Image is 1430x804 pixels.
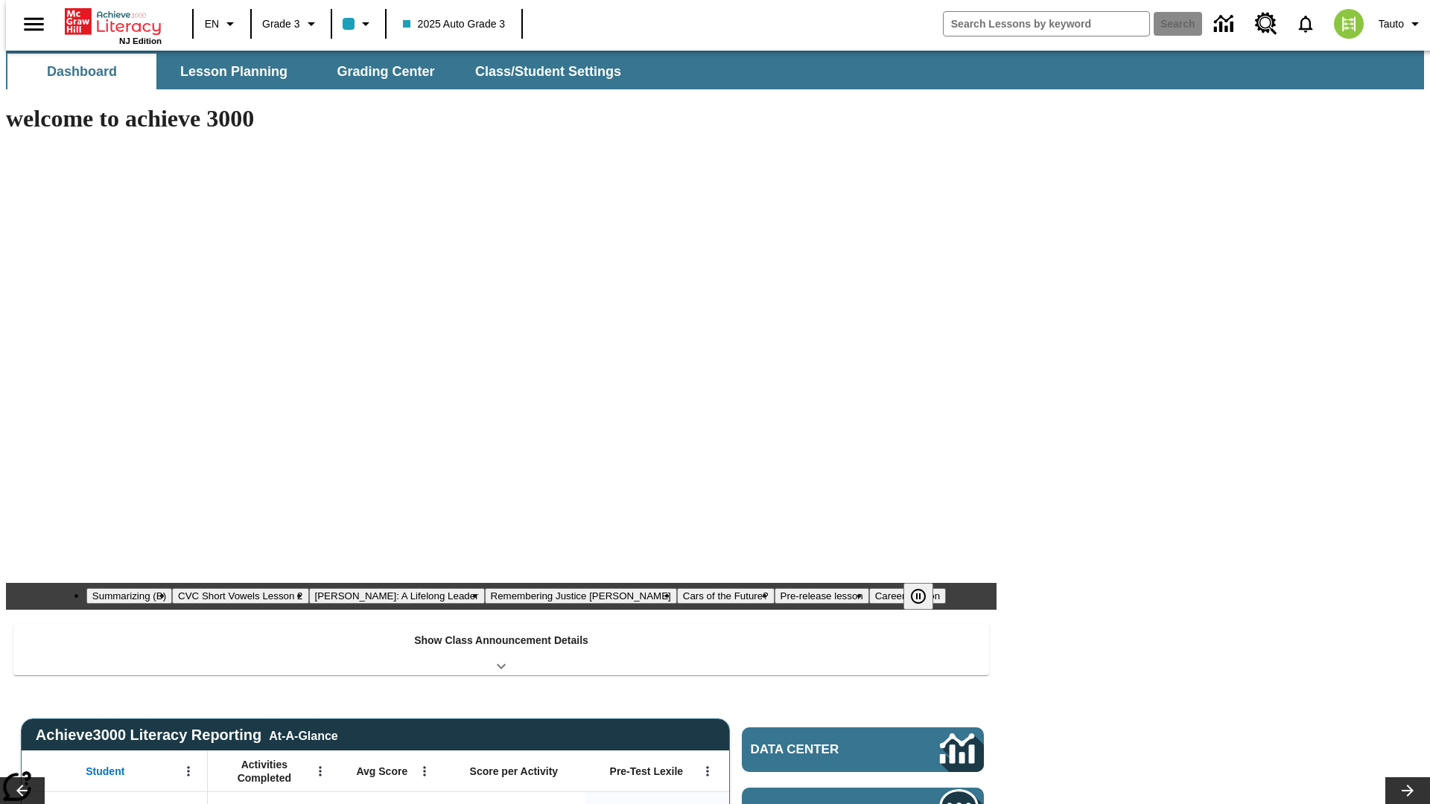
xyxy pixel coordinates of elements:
[751,742,890,757] span: Data Center
[309,588,485,604] button: Slide 3 Dianne Feinstein: A Lifelong Leader
[610,765,684,778] span: Pre-Test Lexile
[7,54,156,89] button: Dashboard
[696,760,719,782] button: Open Menu
[944,12,1149,36] input: search field
[198,10,246,37] button: Language: EN, Select a language
[159,54,308,89] button: Lesson Planning
[903,583,933,610] button: Pause
[485,588,677,604] button: Slide 4 Remembering Justice O'Connor
[414,633,588,648] p: Show Class Announcement Details
[262,16,300,32] span: Grade 3
[311,54,460,89] button: Grading Center
[256,10,326,37] button: Grade: Grade 3, Select a grade
[463,54,633,89] button: Class/Student Settings
[36,727,338,744] span: Achieve3000 Literacy Reporting
[86,588,172,604] button: Slide 1 Summarizing (B)
[47,63,117,80] span: Dashboard
[65,5,162,45] div: Home
[1385,777,1430,804] button: Lesson carousel, Next
[86,765,124,778] span: Student
[903,583,948,610] div: Pause
[215,758,314,785] span: Activities Completed
[172,588,308,604] button: Slide 2 CVC Short Vowels Lesson 2
[65,7,162,36] a: Home
[1286,4,1325,43] a: Notifications
[869,588,946,604] button: Slide 7 Career Lesson
[6,105,997,133] h1: welcome to achieve 3000
[13,624,989,675] div: Show Class Announcement Details
[403,16,506,32] span: 2025 Auto Grade 3
[356,765,407,778] span: Avg Score
[12,2,56,46] button: Open side menu
[177,760,200,782] button: Open Menu
[205,16,219,32] span: EN
[6,51,1424,89] div: SubNavbar
[677,588,775,604] button: Slide 5 Cars of the Future?
[337,10,381,37] button: Class color is light blue. Change class color
[1379,16,1404,32] span: Tauto
[413,760,436,782] button: Open Menu
[6,54,635,89] div: SubNavbar
[269,727,337,743] div: At-A-Glance
[1325,4,1373,43] button: Select a new avatar
[119,36,162,45] span: NJ Edition
[1373,10,1430,37] button: Profile/Settings
[775,588,869,604] button: Slide 6 Pre-release lesson
[470,765,559,778] span: Score per Activity
[337,63,434,80] span: Grading Center
[1246,4,1286,44] a: Resource Center, Will open in new tab
[180,63,287,80] span: Lesson Planning
[1334,9,1364,39] img: avatar image
[1205,4,1246,45] a: Data Center
[475,63,621,80] span: Class/Student Settings
[309,760,331,782] button: Open Menu
[742,727,984,772] a: Data Center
